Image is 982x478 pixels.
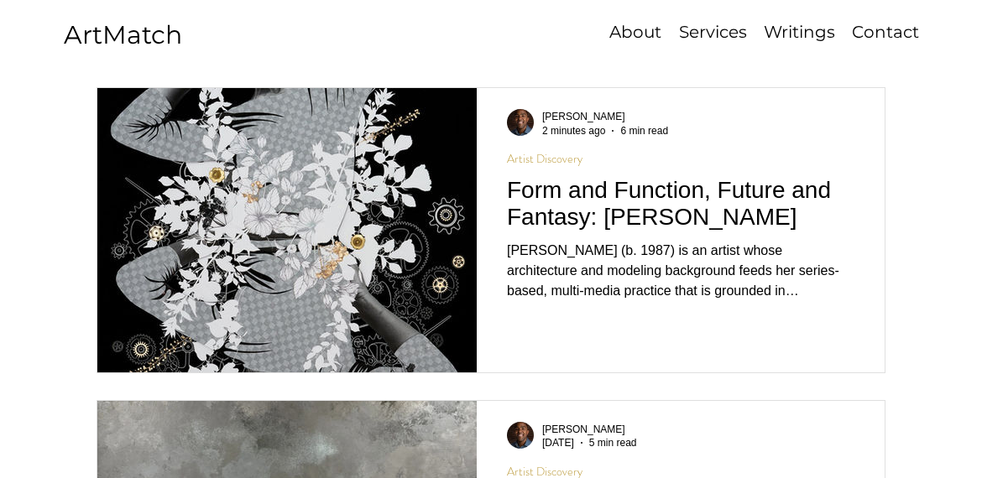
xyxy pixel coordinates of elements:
a: [PERSON_NAME] [542,109,668,125]
a: Form and Function, Future and Fantasy: [PERSON_NAME] [507,176,854,241]
a: [PERSON_NAME] [542,421,636,437]
img: Woman with queen crown collage playing card [97,87,478,373]
img: Writer: Anthony Roberts [507,422,534,449]
span: Jul 25 [542,437,574,449]
img: Writer: Anthony Roberts [507,109,534,136]
p: Contact [844,20,927,44]
h2: Form and Function, Future and Fantasy: [PERSON_NAME] [507,177,854,231]
span: 5 min read [589,437,637,449]
span: Anthony Roberts [542,111,625,122]
a: About [601,20,670,44]
span: Anthony Roberts [542,423,625,435]
span: 2 minutes ago [542,125,605,137]
a: Writings [755,20,844,44]
nav: Site [546,20,927,44]
div: [PERSON_NAME] (b. 1987) is an artist whose architecture and modeling background feeds her series-... [507,241,854,301]
a: Contact [844,20,927,44]
span: 6 min read [620,125,668,137]
a: ArtMatch [64,19,182,50]
a: Artist Discovery [507,152,582,166]
a: Services [670,20,755,44]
